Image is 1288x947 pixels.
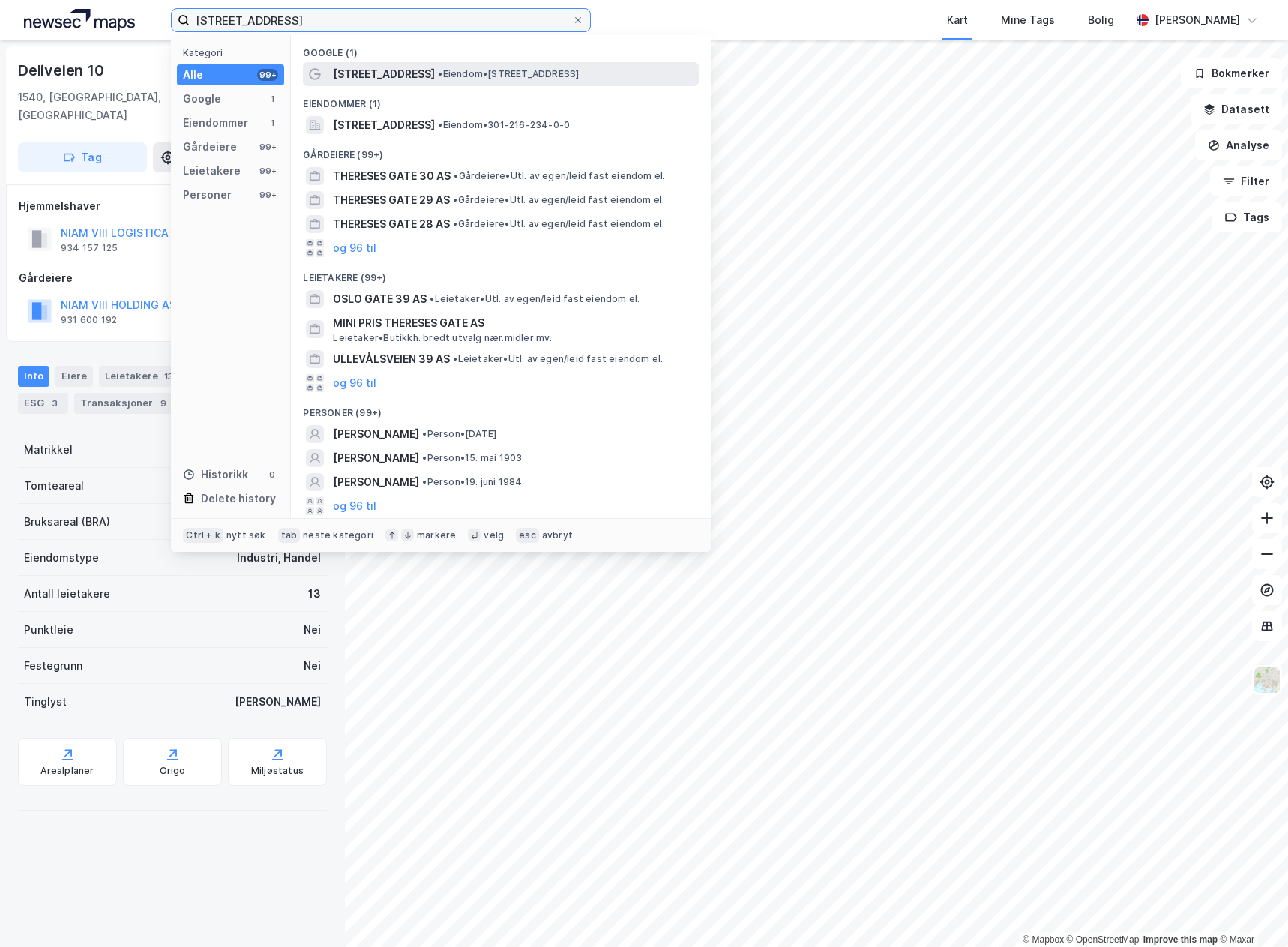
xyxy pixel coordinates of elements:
div: Eiendommer [183,114,248,132]
div: 99+ [257,69,278,81]
div: 934 157 125 [61,242,118,254]
button: Tags [1212,202,1282,232]
div: Tomteareal [24,477,84,495]
div: Origo [160,765,186,777]
div: Bolig [1088,11,1114,29]
span: • [422,428,427,439]
div: Leietakere [99,366,182,387]
div: neste kategori [303,529,373,541]
div: 99+ [257,189,278,201]
span: • [422,476,427,487]
div: Gårdeiere (99+) [291,137,711,164]
div: Leietakere (99+) [291,260,711,287]
div: Kart [947,11,968,29]
div: 1540, [GEOGRAPHIC_DATA], [GEOGRAPHIC_DATA] [18,88,264,124]
div: Nei [304,657,321,675]
iframe: Chat Widget [1213,875,1288,947]
div: ESG [18,393,68,414]
div: Gårdeiere [19,269,326,287]
div: Eiendomstype [24,549,99,567]
a: Improve this map [1143,934,1218,945]
span: Person • [DATE] [422,428,496,440]
span: Gårdeiere • Utl. av egen/leid fast eiendom el. [453,194,664,206]
a: OpenStreetMap [1067,934,1140,945]
div: Alle [183,66,203,84]
div: Nei [304,621,321,639]
div: Kategori [183,47,284,58]
div: Eiere [55,366,93,387]
span: Person • 19. juni 1984 [422,476,522,488]
div: Personer [183,186,232,204]
div: Antall leietakere [24,585,110,603]
div: 931 600 192 [61,314,117,326]
div: markere [417,529,456,541]
span: [PERSON_NAME] [333,473,419,491]
span: • [454,170,458,181]
div: Info [18,366,49,387]
button: og 96 til [333,497,376,515]
span: [PERSON_NAME] [333,449,419,467]
span: [PERSON_NAME] [333,425,419,443]
div: 99+ [257,165,278,177]
span: • [453,194,457,205]
div: 13 [308,585,321,603]
a: Mapbox [1023,934,1064,945]
span: • [430,293,434,304]
div: Eiendommer (1) [291,86,711,113]
span: • [422,452,427,463]
button: Filter [1210,166,1282,196]
div: Personer (99+) [291,395,711,422]
div: 1 [266,117,278,129]
div: Industri, Handel [237,549,321,567]
span: • [438,119,442,130]
span: Eiendom • [STREET_ADDRESS] [438,68,579,80]
div: nytt søk [226,529,266,541]
span: THERESES GATE 28 AS [333,215,450,233]
div: Ctrl + k [183,528,223,543]
button: Datasett [1191,94,1282,124]
div: avbryt [542,529,573,541]
div: 0 [266,469,278,481]
div: Miljøstatus [251,765,304,777]
span: THERESES GATE 29 AS [333,191,450,209]
div: 9 [156,396,171,411]
button: og 96 til [333,374,376,392]
div: 99+ [257,141,278,153]
button: Tag [18,142,147,172]
div: velg [484,529,504,541]
div: Tinglyst [24,693,67,711]
span: • [453,218,457,229]
div: Hjemmelshaver [19,197,326,215]
span: Person • 15. mai 1903 [422,452,522,464]
div: 3 [47,396,62,411]
div: Leietakere [183,162,241,180]
div: 13 [161,369,176,384]
div: tab [278,528,301,543]
span: Leietaker • Utl. av egen/leid fast eiendom el. [430,293,640,305]
button: og 96 til [333,239,376,257]
span: Gårdeiere • Utl. av egen/leid fast eiendom el. [453,218,664,230]
input: Søk på adresse, matrikkel, gårdeiere, leietakere eller personer [190,9,572,31]
span: Leietaker • Butikkh. bredt utvalg nær.midler mv. [333,332,552,344]
div: Kontrollprogram for chat [1213,875,1288,947]
span: • [453,353,457,364]
div: Gårdeiere [183,138,237,156]
div: Transaksjoner [74,393,177,414]
div: Mine Tags [1001,11,1055,29]
span: [STREET_ADDRESS] [333,116,435,134]
div: 1 [266,93,278,105]
div: Historikk [183,466,248,484]
div: [PERSON_NAME] [235,693,321,711]
div: [PERSON_NAME] [1155,11,1240,29]
div: Matrikkel [24,441,73,459]
div: Delete history [201,490,276,508]
img: Z [1253,666,1281,694]
div: Arealplaner [40,765,94,777]
span: MINI PRIS THERESES GATE AS [333,314,693,332]
span: THERESES GATE 30 AS [333,167,451,185]
span: Leietaker • Utl. av egen/leid fast eiendom el. [453,353,663,365]
div: Bruksareal (BRA) [24,513,110,531]
img: logo.a4113a55bc3d86da70a041830d287a7e.svg [24,9,135,31]
div: Punktleie [24,621,73,639]
span: ULLEVÅLSVEIEN 39 AS [333,350,450,368]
